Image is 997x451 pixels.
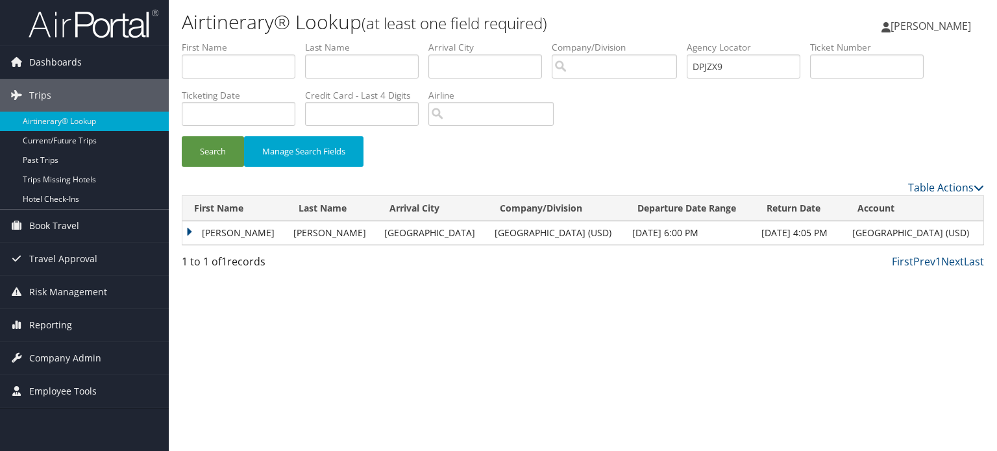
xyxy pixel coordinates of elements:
[362,12,547,34] small: (at least one field required)
[182,8,717,36] h1: Airtinerary® Lookup
[881,6,984,45] a: [PERSON_NAME]
[244,136,363,167] button: Manage Search Fields
[182,41,305,54] label: First Name
[626,196,755,221] th: Departure Date Range: activate to sort column ascending
[305,89,428,102] label: Credit Card - Last 4 Digits
[964,254,984,269] a: Last
[287,196,378,221] th: Last Name: activate to sort column ascending
[755,221,846,245] td: [DATE] 4:05 PM
[29,342,101,374] span: Company Admin
[488,196,626,221] th: Company/Division
[378,221,488,245] td: [GEOGRAPHIC_DATA]
[935,254,941,269] a: 1
[687,41,810,54] label: Agency Locator
[891,19,971,33] span: [PERSON_NAME]
[29,210,79,242] span: Book Travel
[29,276,107,308] span: Risk Management
[182,196,287,221] th: First Name: activate to sort column ascending
[29,79,51,112] span: Trips
[908,180,984,195] a: Table Actions
[846,196,983,221] th: Account: activate to sort column ascending
[428,41,552,54] label: Arrival City
[182,254,368,276] div: 1 to 1 of records
[182,89,305,102] label: Ticketing Date
[846,221,983,245] td: [GEOGRAPHIC_DATA] (USD)
[29,375,97,408] span: Employee Tools
[755,196,846,221] th: Return Date: activate to sort column ascending
[892,254,913,269] a: First
[488,221,626,245] td: [GEOGRAPHIC_DATA] (USD)
[29,8,158,39] img: airportal-logo.png
[29,46,82,79] span: Dashboards
[626,221,755,245] td: [DATE] 6:00 PM
[428,89,563,102] label: Airline
[552,41,687,54] label: Company/Division
[305,41,428,54] label: Last Name
[810,41,933,54] label: Ticket Number
[221,254,227,269] span: 1
[378,196,488,221] th: Arrival City: activate to sort column ascending
[287,221,378,245] td: [PERSON_NAME]
[29,243,97,275] span: Travel Approval
[913,254,935,269] a: Prev
[182,136,244,167] button: Search
[182,221,287,245] td: [PERSON_NAME]
[29,309,72,341] span: Reporting
[941,254,964,269] a: Next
